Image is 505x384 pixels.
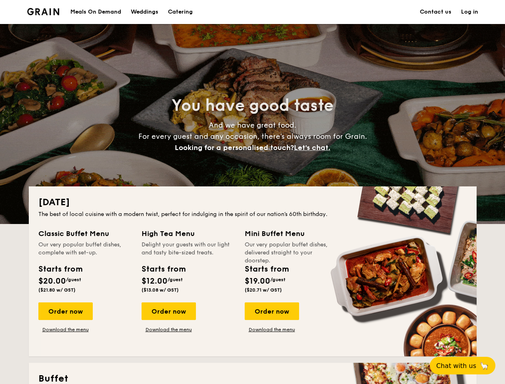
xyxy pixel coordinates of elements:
span: $19.00 [245,276,270,286]
div: Classic Buffet Menu [38,228,132,239]
a: Logotype [27,8,60,15]
span: Looking for a personalised touch? [175,143,294,152]
span: You have good taste [172,96,333,115]
div: Order now [142,302,196,320]
a: Download the menu [245,326,299,333]
div: Starts from [142,263,185,275]
span: Let's chat. [294,143,330,152]
div: Our very popular buffet dishes, delivered straight to your doorstep. [245,241,338,257]
div: Starts from [38,263,82,275]
div: Mini Buffet Menu [245,228,338,239]
span: /guest [168,277,183,282]
span: 🦙 [479,361,489,370]
a: Download the menu [142,326,196,333]
div: The best of local cuisine with a modern twist, perfect for indulging in the spirit of our nation’... [38,210,467,218]
div: Our very popular buffet dishes, complete with set-up. [38,241,132,257]
span: $12.00 [142,276,168,286]
span: ($20.71 w/ GST) [245,287,282,293]
div: Order now [38,302,93,320]
a: Download the menu [38,326,93,333]
h2: [DATE] [38,196,467,209]
span: ($21.80 w/ GST) [38,287,76,293]
div: Starts from [245,263,288,275]
span: And we have great food. For every guest and any occasion, there’s always room for Grain. [138,121,367,152]
div: High Tea Menu [142,228,235,239]
span: /guest [66,277,81,282]
span: /guest [270,277,285,282]
span: $20.00 [38,276,66,286]
button: Chat with us🦙 [430,357,495,374]
span: ($13.08 w/ GST) [142,287,179,293]
span: Chat with us [436,362,476,370]
div: Order now [245,302,299,320]
div: Delight your guests with our light and tasty bite-sized treats. [142,241,235,257]
img: Grain [27,8,60,15]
